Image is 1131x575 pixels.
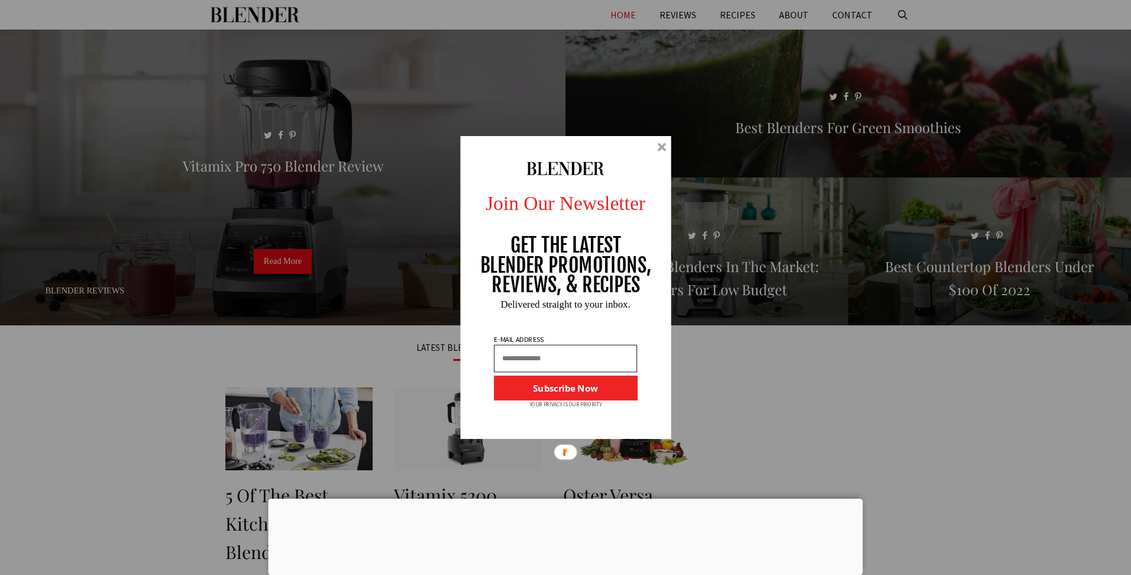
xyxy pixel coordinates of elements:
[529,400,602,409] p: YOUR PRIVACY IS OUR PRIORITY
[493,336,545,343] p: E-MAIL ADDRESS
[450,299,681,309] p: Delivered straight to your inbox.
[494,376,637,400] button: Subscribe Now
[480,235,652,295] p: GET THE LATEST BLENDER PROMOTIONS, REVIEWS, & RECIPES
[450,188,681,218] p: Join Our Newsletter
[269,499,863,572] iframe: Advertisement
